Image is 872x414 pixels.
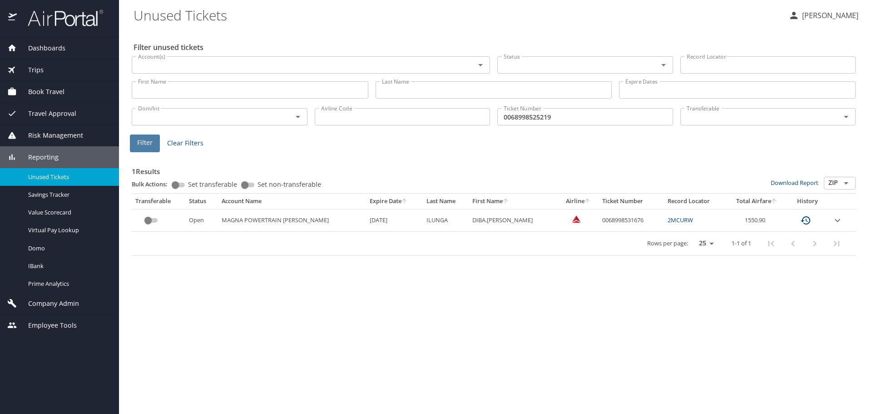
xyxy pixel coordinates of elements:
td: ILUNGA [423,209,468,231]
button: Open [474,59,487,71]
button: Filter [130,135,160,152]
th: First Name [469,194,558,209]
th: Status [185,194,218,209]
span: Company Admin [17,299,79,309]
table: custom pagination table [132,194,856,256]
h2: Filter unused tickets [134,40,857,55]
th: Airline [558,194,599,209]
button: [PERSON_NAME] [785,7,862,24]
span: Set non-transferable [258,181,321,188]
button: expand row [832,215,843,226]
td: 0068998531676 [599,209,664,231]
span: Travel Approval [17,109,76,119]
button: Clear Filters [163,135,207,152]
td: 1550.90 [726,209,787,231]
button: Open [840,110,852,123]
th: History [787,194,828,209]
span: Filter [137,137,153,149]
p: Rows per page: [647,240,688,246]
th: Record Locator [664,194,726,209]
td: MAGNA POWERTRAIN [PERSON_NAME] [218,209,366,231]
span: Unused Tickets [28,173,108,181]
span: Dashboards [17,43,65,53]
a: 2MCURW [668,216,693,224]
button: sort [585,199,591,205]
th: Ticket Number [599,194,664,209]
span: Clear Filters [167,138,203,149]
span: Employee Tools [17,320,77,330]
span: Prime Analytics [28,279,108,288]
span: Savings Tracker [28,190,108,199]
span: Value Scorecard [28,208,108,217]
td: Open [185,209,218,231]
img: Delta Airlines [572,214,581,224]
button: sort [503,199,509,205]
td: DIBA.[PERSON_NAME] [469,209,558,231]
span: Trips [17,65,44,75]
th: Expire Date [366,194,423,209]
button: sort [771,199,778,205]
span: Book Travel [17,87,64,97]
p: [PERSON_NAME] [799,10,858,21]
span: Set transferable [188,181,237,188]
button: Open [840,177,852,190]
span: Risk Management [17,130,83,140]
th: Account Name [218,194,366,209]
p: Bulk Actions: [132,180,175,188]
button: sort [401,199,408,205]
span: IBank [28,262,108,270]
img: icon-airportal.png [8,9,18,27]
h3: 1 Results [132,161,856,177]
td: [DATE] [366,209,423,231]
select: rows per page [692,237,717,250]
button: Open [657,59,670,71]
span: Virtual Pay Lookup [28,226,108,234]
div: Transferable [135,197,182,205]
th: Last Name [423,194,468,209]
button: Open [292,110,304,123]
span: Reporting [17,152,59,162]
h1: Unused Tickets [134,1,781,29]
a: Download Report [771,179,818,187]
p: 1-1 of 1 [732,240,751,246]
span: Domo [28,244,108,253]
th: Total Airfare [726,194,787,209]
img: airportal-logo.png [18,9,103,27]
